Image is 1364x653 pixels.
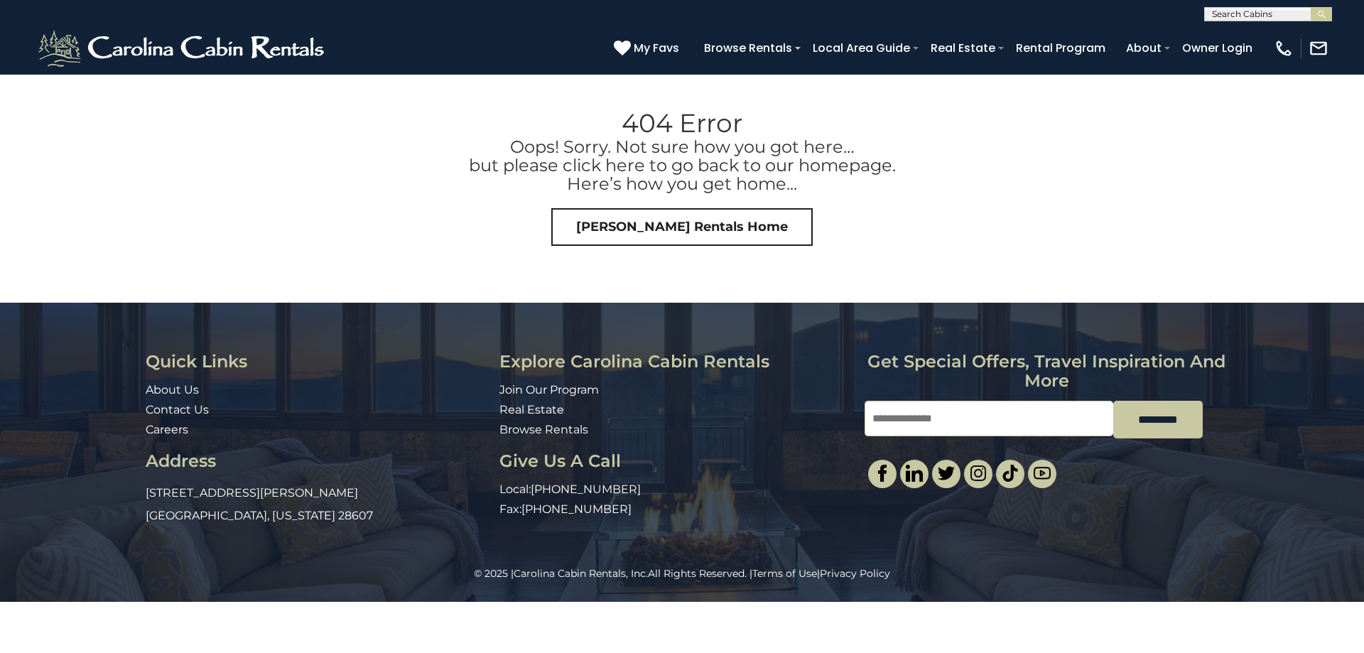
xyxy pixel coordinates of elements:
h3: Get special offers, travel inspiration and more [865,352,1229,390]
a: My Favs [614,39,683,58]
h3: Address [146,452,489,470]
img: facebook-single.svg [874,465,891,482]
a: Owner Login [1175,36,1260,60]
a: About Us [146,383,199,396]
a: Real Estate [499,403,564,416]
a: Privacy Policy [820,567,890,580]
a: Local Area Guide [806,36,917,60]
p: All Rights Reserved. | | [32,566,1332,581]
a: Carolina Cabin Rentals, Inc. [514,567,648,580]
p: Local: [499,482,853,498]
p: Fax: [499,502,853,518]
a: Rental Program [1009,36,1113,60]
span: © 2025 | [474,567,648,580]
h3: Explore Carolina Cabin Rentals [499,352,853,371]
img: tiktok.svg [1002,465,1019,482]
a: Browse Rentals [697,36,799,60]
a: Contact Us [146,403,209,416]
img: youtube-light.svg [1034,465,1051,482]
a: [PERSON_NAME] Rentals Home [551,208,813,247]
img: mail-regular-white.png [1309,38,1328,58]
a: [PHONE_NUMBER] [531,482,641,496]
a: Join Our Program [499,383,599,396]
a: Careers [146,423,188,436]
a: Browse Rentals [499,423,588,436]
a: Terms of Use [752,567,817,580]
img: White-1-2.png [36,27,330,70]
img: twitter-single.svg [938,465,955,482]
img: instagram-single.svg [970,465,987,482]
a: Real Estate [924,36,1002,60]
a: [PHONE_NUMBER] [521,502,632,516]
span: My Favs [634,39,679,57]
img: phone-regular-white.png [1274,38,1294,58]
p: [STREET_ADDRESS][PERSON_NAME] [GEOGRAPHIC_DATA], [US_STATE] 28607 [146,482,489,527]
img: linkedin-single.svg [906,465,923,482]
h3: Quick Links [146,352,489,371]
a: About [1119,36,1169,60]
h3: Give Us A Call [499,452,853,470]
